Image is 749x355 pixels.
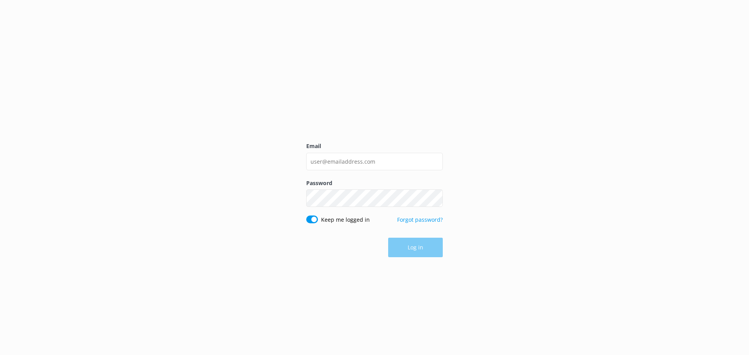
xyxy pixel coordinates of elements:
[306,142,443,150] label: Email
[321,215,370,224] label: Keep me logged in
[306,153,443,170] input: user@emailaddress.com
[397,216,443,223] a: Forgot password?
[427,191,443,206] button: Show password
[306,179,443,187] label: Password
